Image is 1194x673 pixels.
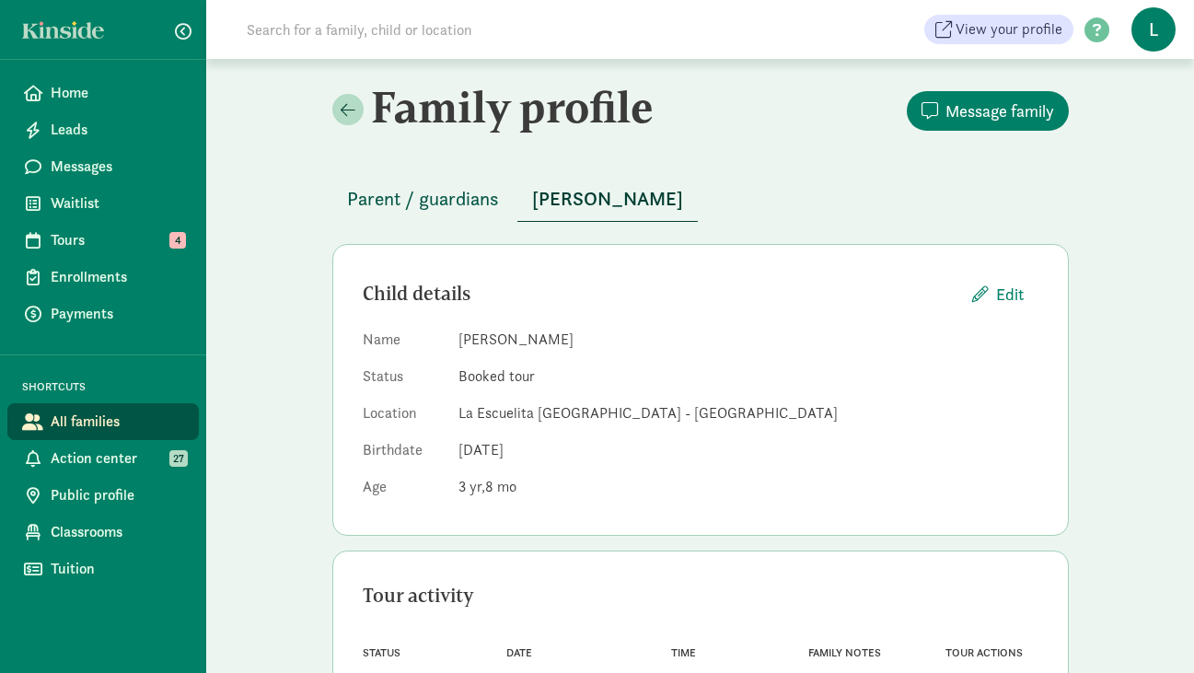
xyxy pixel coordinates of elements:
[7,514,199,551] a: Classrooms
[363,279,957,308] div: Child details
[517,189,698,210] a: [PERSON_NAME]
[51,82,184,104] span: Home
[517,177,698,222] button: [PERSON_NAME]
[532,184,683,214] span: [PERSON_NAME]
[332,189,514,210] a: Parent / guardians
[363,646,400,659] span: Status
[51,192,184,215] span: Waitlist
[363,581,1038,610] div: Tour activity
[51,447,184,470] span: Action center
[1131,7,1176,52] span: L
[1102,585,1194,673] iframe: Chat Widget
[458,477,485,496] span: 3
[347,184,499,214] span: Parent / guardians
[956,18,1062,41] span: View your profile
[458,440,504,459] span: [DATE]
[458,402,1038,424] dd: La Escuelita [GEOGRAPHIC_DATA] - [GEOGRAPHIC_DATA]
[363,402,444,432] dt: Location
[51,411,184,433] span: All families
[51,229,184,251] span: Tours
[7,259,199,296] a: Enrollments
[957,274,1038,314] button: Edit
[7,440,199,477] a: Action center 27
[924,15,1073,44] a: View your profile
[7,296,199,332] a: Payments
[7,477,199,514] a: Public profile
[485,477,516,496] span: 8
[169,232,186,249] span: 4
[332,177,514,221] button: Parent / guardians
[671,646,696,659] span: Time
[51,119,184,141] span: Leads
[363,439,444,469] dt: Birthdate
[945,646,1023,659] span: Tour actions
[7,148,199,185] a: Messages
[945,99,1054,123] span: Message family
[51,484,184,506] span: Public profile
[332,81,697,133] h2: Family profile
[7,111,199,148] a: Leads
[996,282,1024,307] span: Edit
[51,266,184,288] span: Enrollments
[363,476,444,505] dt: Age
[51,521,184,543] span: Classrooms
[363,329,444,358] dt: Name
[506,646,532,659] span: Date
[236,11,752,48] input: Search for a family, child or location
[169,450,188,467] span: 27
[7,185,199,222] a: Waitlist
[51,156,184,178] span: Messages
[907,91,1069,131] button: Message family
[7,551,199,587] a: Tuition
[7,75,199,111] a: Home
[7,222,199,259] a: Tours 4
[458,366,1038,388] dd: Booked tour
[363,366,444,395] dt: Status
[51,303,184,325] span: Payments
[7,403,199,440] a: All families
[808,646,881,659] span: Family notes
[51,558,184,580] span: Tuition
[458,329,1038,351] dd: [PERSON_NAME]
